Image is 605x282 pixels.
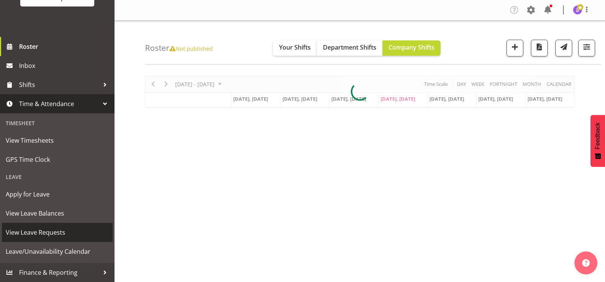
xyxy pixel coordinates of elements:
button: Your Shifts [273,40,317,56]
div: Timesheet [2,115,113,131]
span: Company Shifts [389,43,434,52]
a: Apply for Leave [2,185,113,204]
a: View Leave Requests [2,223,113,242]
span: Department Shifts [323,43,376,52]
span: Leave/Unavailability Calendar [6,246,109,257]
img: help-xxl-2.png [582,259,590,267]
a: View Leave Balances [2,204,113,223]
span: Not published [169,45,213,52]
span: GPS Time Clock [6,154,109,165]
img: janelle-jonkers702.jpg [573,5,582,15]
div: Leave [2,169,113,185]
button: Feedback - Show survey [590,115,605,167]
button: Department Shifts [317,40,382,56]
button: Filter Shifts [578,40,595,56]
span: View Timesheets [6,135,109,146]
span: View Leave Requests [6,227,109,238]
span: Your Shifts [279,43,311,52]
span: Inbox [19,60,111,71]
span: Time & Attendance [19,98,99,110]
button: Send a list of all shifts for the selected filtered period to all rostered employees. [555,40,572,56]
span: Finance & Reporting [19,267,99,278]
a: Leave/Unavailability Calendar [2,242,113,261]
a: GPS Time Clock [2,150,113,169]
button: Download a PDF of the roster according to the set date range. [531,40,548,56]
span: Shifts [19,79,99,90]
span: Roster [19,41,111,52]
h4: Roster [145,44,213,52]
a: View Timesheets [2,131,113,150]
span: Apply for Leave [6,189,109,200]
span: Feedback [594,122,601,149]
button: Company Shifts [382,40,440,56]
button: Add a new shift [507,40,523,56]
span: View Leave Balances [6,208,109,219]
